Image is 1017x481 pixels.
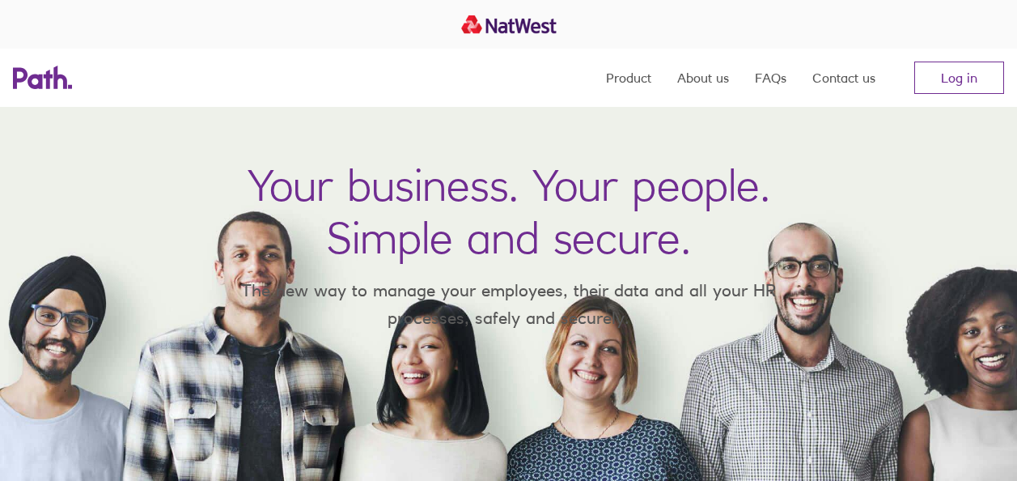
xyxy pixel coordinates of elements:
a: FAQs [755,49,786,107]
a: About us [677,49,729,107]
a: Log in [914,62,1004,94]
p: The new way to manage your employees, their data and all your HR processes, safely and securely. [218,277,800,331]
h1: Your business. Your people. Simple and secure. [248,159,770,264]
a: Contact us [812,49,875,107]
a: Product [606,49,651,107]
